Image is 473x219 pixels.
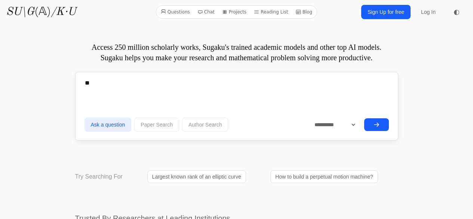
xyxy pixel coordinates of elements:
[251,7,291,17] a: Reading List
[75,42,398,63] p: Access 250 million scholarly works, Sugaku's trained academic models and other top AI models. Sug...
[147,170,246,183] a: Largest known rank of an elliptic curve
[454,9,460,15] span: ◐
[219,7,249,17] a: Projects
[182,118,228,132] button: Author Search
[361,5,411,19] a: Sign Up for free
[75,172,123,181] p: Try Searching For
[194,7,218,17] a: Chat
[417,5,440,19] a: Log In
[51,6,76,18] i: /K·U
[85,118,132,132] button: Ask a question
[158,7,193,17] a: Questions
[6,5,76,19] a: SU\G(𝔸)/K·U
[293,7,316,17] a: Blog
[449,4,464,19] button: ◐
[6,6,34,18] i: SU\G
[270,170,378,183] a: How to build a perpetual motion machine?
[134,118,179,132] button: Paper Search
